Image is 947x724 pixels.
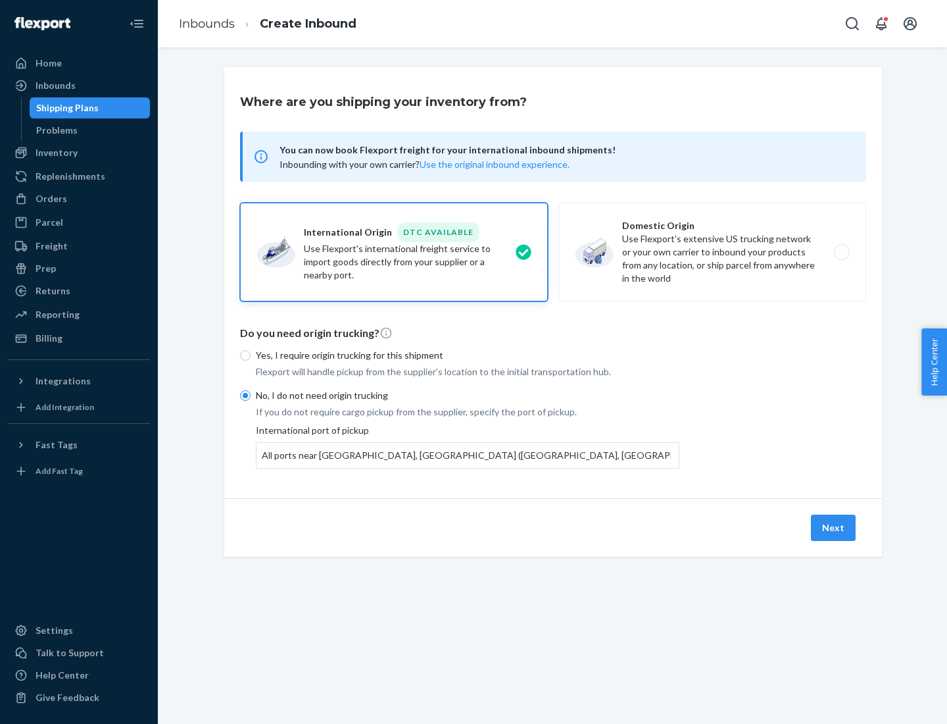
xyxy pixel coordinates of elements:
[36,332,62,345] div: Billing
[811,515,856,541] button: Next
[168,5,367,43] ol: breadcrumbs
[8,665,150,686] a: Help Center
[36,401,94,413] div: Add Integration
[8,280,150,301] a: Returns
[36,170,105,183] div: Replenishments
[36,624,73,637] div: Settings
[8,371,150,392] button: Integrations
[36,57,62,70] div: Home
[897,11,923,37] button: Open account menu
[260,16,356,31] a: Create Inbound
[240,93,527,111] h3: Where are you shipping your inventory from?
[8,212,150,233] a: Parcel
[420,158,570,171] button: Use the original inbound experience.
[8,397,150,418] a: Add Integration
[8,258,150,279] a: Prep
[8,236,150,257] a: Freight
[179,16,235,31] a: Inbounds
[124,11,150,37] button: Close Navigation
[36,284,70,297] div: Returns
[36,691,99,704] div: Give Feedback
[36,124,78,137] div: Problems
[8,461,150,482] a: Add Fast Tag
[36,192,67,205] div: Orders
[36,438,78,452] div: Fast Tags
[8,328,150,349] a: Billing
[256,389,679,402] p: No, I do not need origin trucking
[8,304,150,325] a: Reporting
[36,465,83,477] div: Add Fast Tag
[868,11,894,37] button: Open notifications
[36,216,63,229] div: Parcel
[8,687,150,708] button: Give Feedback
[8,75,150,96] a: Inbounds
[240,350,251,361] input: Yes, I require origin trucking for this shipment
[256,349,679,362] p: Yes, I require origin trucking for this shipment
[36,308,80,321] div: Reporting
[36,375,91,388] div: Integrations
[256,424,679,469] div: International port of pickup
[36,669,89,682] div: Help Center
[36,240,68,253] div: Freight
[839,11,865,37] button: Open Search Box
[240,390,251,401] input: No, I do not need origin trucking
[36,101,99,115] div: Shipping Plans
[921,328,947,396] button: Help Center
[14,17,70,30] img: Flexport logo
[279,159,570,170] span: Inbounding with your own carrier?
[30,120,151,141] a: Problems
[36,146,78,159] div: Inventory
[256,365,679,378] p: Flexport will handle pickup from the supplier's location to the initial transportation hub.
[8,142,150,163] a: Inventory
[8,188,150,209] a: Orders
[256,405,679,419] p: If you do not require cargo pickup from the supplier, specify the port of pickup.
[36,646,104,659] div: Talk to Support
[36,262,56,275] div: Prep
[8,620,150,641] a: Settings
[36,79,76,92] div: Inbounds
[279,142,850,158] span: You can now book Flexport freight for your international inbound shipments!
[30,97,151,118] a: Shipping Plans
[8,166,150,187] a: Replenishments
[8,642,150,663] a: Talk to Support
[240,326,866,341] p: Do you need origin trucking?
[8,53,150,74] a: Home
[8,434,150,455] button: Fast Tags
